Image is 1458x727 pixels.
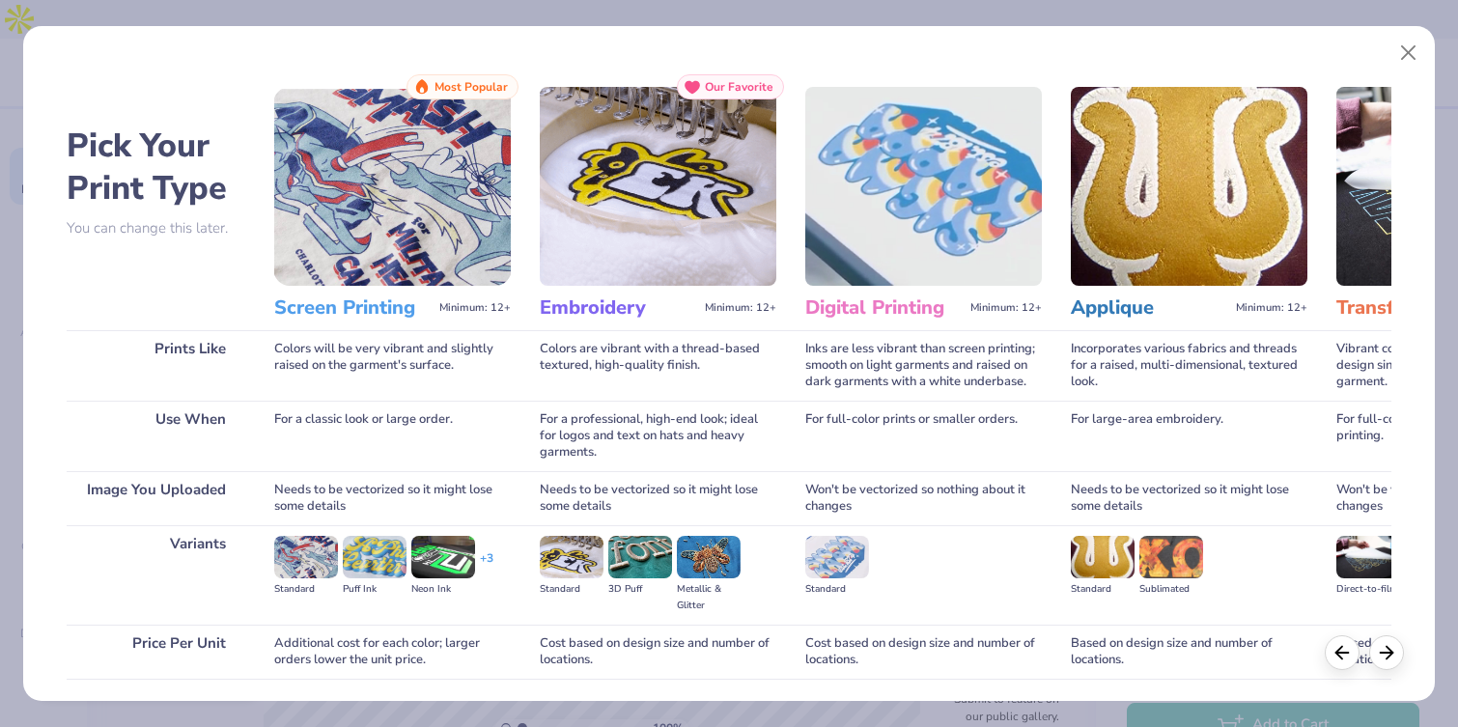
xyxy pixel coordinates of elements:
div: Sublimated [1139,581,1203,598]
img: Standard [540,536,603,578]
div: Additional cost for each color; larger orders lower the unit price. [274,625,511,679]
img: Standard [274,536,338,578]
span: Minimum: 12+ [439,301,511,315]
div: + 3 [480,550,493,583]
p: You can change this later. [67,220,245,237]
span: Most Popular [435,80,508,94]
div: Cost based on design size and number of locations. [805,625,1042,679]
img: Applique [1071,87,1307,286]
span: Minimum: 12+ [970,301,1042,315]
div: 3D Puff [608,581,672,598]
div: For large-area embroidery. [1071,401,1307,471]
div: Standard [540,581,603,598]
button: Close [1390,35,1427,71]
span: Our Favorite [705,80,773,94]
img: Standard [1071,536,1135,578]
div: Puff Ink [343,581,407,598]
div: Price Per Unit [67,625,245,679]
div: Standard [805,581,869,598]
div: For a professional, high-end look; ideal for logos and text on hats and heavy garments. [540,401,776,471]
img: Sublimated [1139,536,1203,578]
div: Based on design size and number of locations. [1071,625,1307,679]
img: Neon Ink [411,536,475,578]
h3: Embroidery [540,295,697,321]
div: Neon Ink [411,581,475,598]
img: Standard [805,536,869,578]
span: Minimum: 12+ [1236,301,1307,315]
div: Standard [274,581,338,598]
span: Minimum: 12+ [705,301,776,315]
div: For a classic look or large order. [274,401,511,471]
div: Needs to be vectorized so it might lose some details [540,471,776,525]
div: Standard [1071,581,1135,598]
div: Colors are vibrant with a thread-based textured, high-quality finish. [540,330,776,401]
div: Won't be vectorized so nothing about it changes [805,471,1042,525]
div: Cost based on design size and number of locations. [540,625,776,679]
h3: Applique [1071,295,1228,321]
div: For full-color prints or smaller orders. [805,401,1042,471]
div: Colors will be very vibrant and slightly raised on the garment's surface. [274,330,511,401]
img: Digital Printing [805,87,1042,286]
div: Variants [67,525,245,625]
img: Metallic & Glitter [677,536,741,578]
img: 3D Puff [608,536,672,578]
img: Puff Ink [343,536,407,578]
div: Image You Uploaded [67,471,245,525]
img: Embroidery [540,87,776,286]
div: Metallic & Glitter [677,581,741,614]
h3: Screen Printing [274,295,432,321]
div: Needs to be vectorized so it might lose some details [1071,471,1307,525]
div: Use When [67,401,245,471]
div: Needs to be vectorized so it might lose some details [274,471,511,525]
div: Direct-to-film [1336,581,1400,598]
div: Prints Like [67,330,245,401]
h2: Pick Your Print Type [67,125,245,210]
div: Incorporates various fabrics and threads for a raised, multi-dimensional, textured look. [1071,330,1307,401]
h3: Digital Printing [805,295,963,321]
div: Inks are less vibrant than screen printing; smooth on light garments and raised on dark garments ... [805,330,1042,401]
img: Screen Printing [274,87,511,286]
img: Direct-to-film [1336,536,1400,578]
